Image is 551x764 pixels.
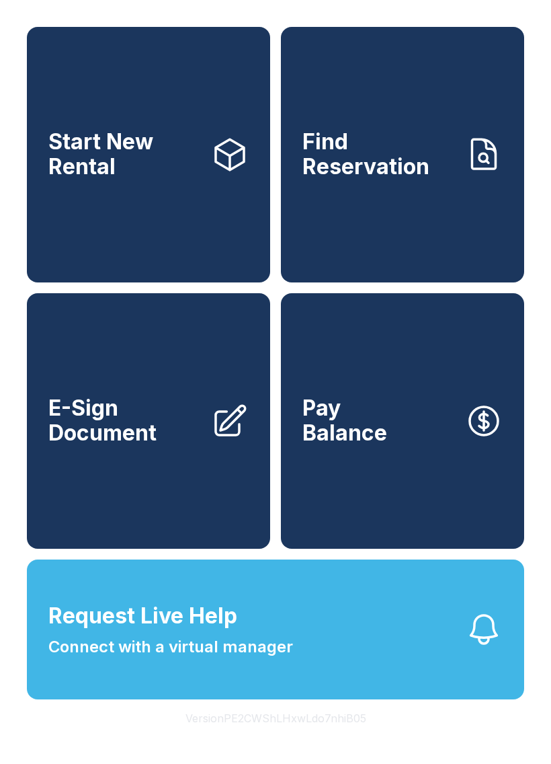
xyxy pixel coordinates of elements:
a: E-Sign Document [27,293,270,549]
span: Start New Rental [48,130,200,179]
span: Connect with a virtual manager [48,635,293,659]
button: VersionPE2CWShLHxwLdo7nhiB05 [175,699,377,737]
a: Start New Rental [27,27,270,282]
span: E-Sign Document [48,396,200,445]
a: PayBalance [281,293,524,549]
span: Pay Balance [302,396,387,445]
span: Find Reservation [302,130,454,179]
span: Request Live Help [48,600,237,632]
a: Find Reservation [281,27,524,282]
button: Request Live HelpConnect with a virtual manager [27,560,524,699]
